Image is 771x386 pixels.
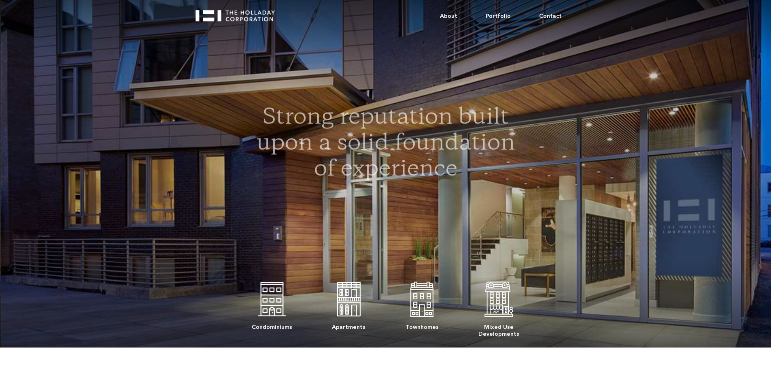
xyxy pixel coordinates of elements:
a: home [195,4,282,21]
div: Townhomes [406,320,439,331]
a: About [426,4,472,28]
a: Portfolio [472,4,525,28]
a: Contact [525,4,576,28]
div: Condominiums [252,320,292,331]
h1: Strong reputation built upon a solid foundation of experience [253,105,519,183]
div: Mixed Use Developments [478,320,519,337]
div: Apartments [332,320,365,331]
